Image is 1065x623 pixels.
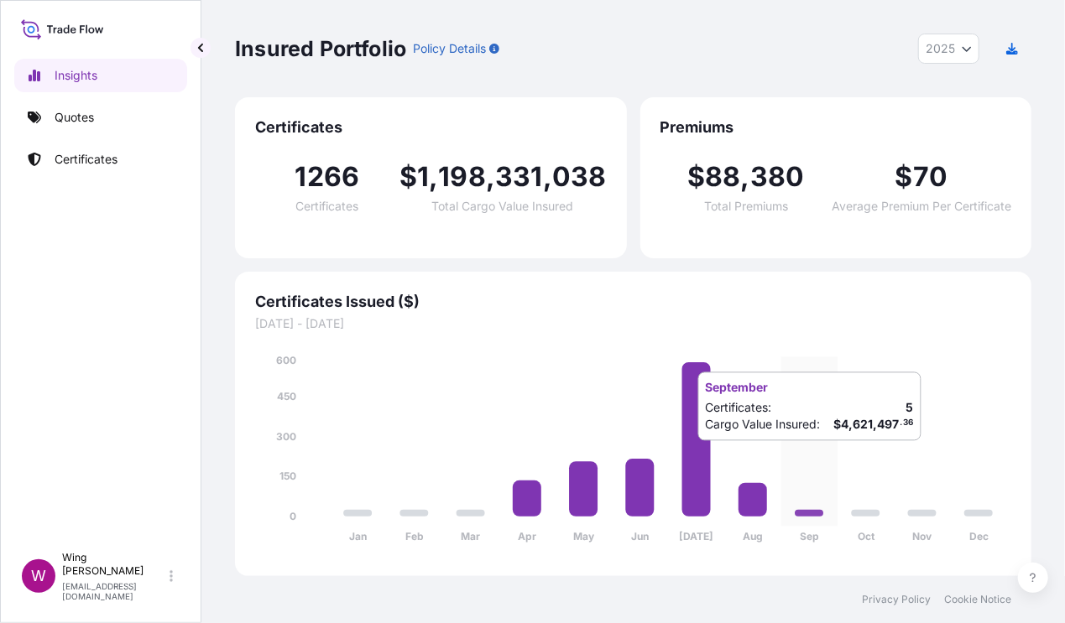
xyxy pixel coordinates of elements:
[432,200,574,212] span: Total Cargo Value Insured
[290,510,296,522] tspan: 0
[462,531,481,543] tspan: Mar
[631,531,649,543] tspan: Jun
[55,67,97,84] p: Insights
[660,117,1012,138] span: Premiums
[743,531,763,543] tspan: Aug
[55,109,94,126] p: Quotes
[14,101,187,134] a: Quotes
[705,164,740,190] span: 88
[895,164,913,190] span: $
[858,531,875,543] tspan: Oct
[741,164,750,190] span: ,
[235,35,406,62] p: Insured Portfolio
[486,164,495,190] span: ,
[926,40,955,57] span: 2025
[279,470,296,483] tspan: 150
[276,354,296,366] tspan: 600
[918,34,979,64] button: Year Selector
[944,593,1011,606] a: Cookie Notice
[413,40,486,57] p: Policy Details
[277,390,296,402] tspan: 450
[552,164,607,190] span: 038
[276,430,296,443] tspan: 300
[680,531,714,543] tspan: [DATE]
[543,164,552,190] span: ,
[417,164,429,190] span: 1
[14,143,187,176] a: Certificates
[913,164,948,190] span: 70
[255,292,1011,312] span: Certificates Issued ($)
[429,164,438,190] span: ,
[349,531,367,543] tspan: Jan
[573,531,595,543] tspan: May
[750,164,805,190] span: 380
[295,200,358,212] span: Certificates
[800,531,819,543] tspan: Sep
[399,164,417,190] span: $
[687,164,705,190] span: $
[295,164,359,190] span: 1266
[704,200,788,212] span: Total Premiums
[438,164,486,190] span: 198
[255,117,607,138] span: Certificates
[862,593,931,606] a: Privacy Policy
[55,151,117,168] p: Certificates
[62,551,166,578] p: Wing [PERSON_NAME]
[62,581,166,601] p: [EMAIL_ADDRESS][DOMAIN_NAME]
[832,200,1011,212] span: Average Premium Per Certificate
[405,531,424,543] tspan: Feb
[31,568,46,584] span: W
[518,531,536,543] tspan: Apr
[969,531,989,543] tspan: Dec
[255,315,1011,332] span: [DATE] - [DATE]
[913,531,933,543] tspan: Nov
[495,164,543,190] span: 331
[14,59,187,92] a: Insights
